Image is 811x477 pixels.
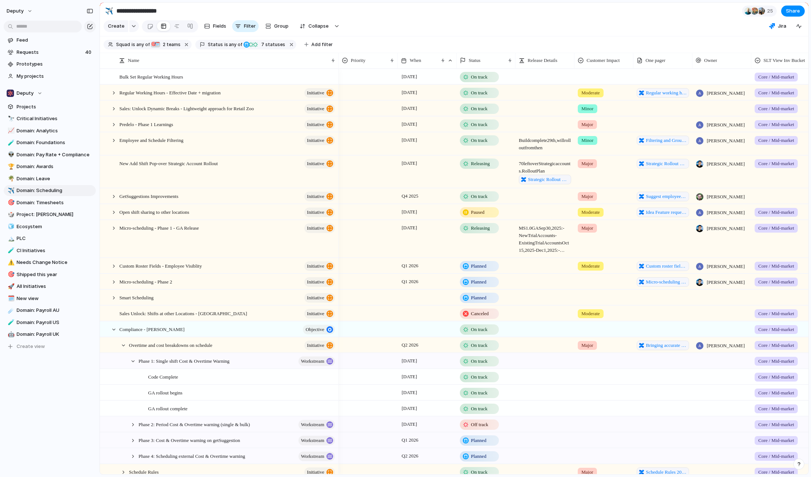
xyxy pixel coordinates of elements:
[301,419,324,430] span: workstream
[763,57,805,64] span: SLT View Inv Bucket
[707,209,745,216] span: [PERSON_NAME]
[307,88,324,98] span: initiative
[104,20,128,32] button: Create
[311,41,333,48] span: Add filter
[778,22,786,30] span: Jira
[17,139,93,146] span: Domain: Foundations
[8,294,13,303] div: 🗓️
[4,125,96,136] a: 📈Domain: Analytics
[581,224,593,232] span: Major
[307,340,324,351] span: initiative
[119,136,183,144] span: Employee and Schedule Filtering
[7,199,14,206] button: 🎯
[259,42,265,47] span: 7
[7,247,14,254] button: 🧪
[471,373,487,381] span: On track
[119,261,202,270] span: Custom Roster Fields - Employee Visiblity
[471,278,486,286] span: Planned
[400,356,419,365] span: [DATE]
[4,173,96,184] div: 🌴Domain: Leave
[304,293,335,303] button: initiative
[528,57,557,64] span: Release Details
[646,89,687,97] span: Regular working hours 2.0 pre-migration improvements
[17,235,93,242] span: PLC
[17,319,93,326] span: Domain: Payroll US
[4,281,96,292] a: 🚀All Initiatives
[400,277,420,286] span: Q1 2026
[301,451,324,462] span: workstream
[17,223,93,230] span: Ecosystem
[471,326,487,333] span: On track
[224,41,228,48] span: is
[4,221,96,232] div: 🧊Ecosystem
[7,187,14,194] button: ✈️
[4,161,96,172] a: 🏆Domain: Awards
[758,73,794,81] span: Core / Mid-market
[17,90,34,97] span: Deputy
[17,283,93,290] span: All Initiatives
[7,271,14,278] button: 🎯
[128,57,139,64] span: Name
[295,20,332,32] button: Collapse
[223,41,244,49] button: isany of
[4,317,96,328] a: 🧪Domain: Payroll US
[103,5,115,17] button: ✈️
[704,57,717,64] span: Owner
[304,277,335,287] button: initiative
[119,208,189,216] span: Open shift sharing to other locations
[119,325,185,333] span: Compliance - [PERSON_NAME]
[304,192,335,201] button: initiative
[7,175,14,182] button: 🌴
[637,341,689,350] a: Bringing accurate shift costings to the schedule which unlocks better overtime management
[581,262,600,270] span: Moderate
[646,137,687,144] span: Filtering and Grouping on the schedule
[108,22,125,30] span: Create
[232,20,259,32] button: Filter
[298,356,335,366] button: workstream
[4,305,96,316] a: ☄️Domain: Payroll AU
[4,233,96,244] div: 🏔️PLC
[17,343,45,350] span: Create view
[581,89,600,97] span: Moderate
[17,163,93,170] span: Domain: Awards
[471,342,487,349] span: On track
[305,324,324,335] span: objective
[758,209,794,216] span: Core / Mid-market
[228,41,242,48] span: any of
[469,57,480,64] span: Status
[637,261,689,271] a: Custom roster fields - Team member visiblity
[707,121,745,129] span: [PERSON_NAME]
[8,150,13,159] div: 👽
[161,41,181,48] span: teams
[646,342,687,349] span: Bringing accurate shift costings to the schedule which unlocks better overtime management
[707,193,745,201] span: [PERSON_NAME]
[707,160,745,168] span: [PERSON_NAME]
[161,42,167,47] span: 2
[130,41,151,49] button: isany of
[243,41,287,49] button: 7 statuses
[7,223,14,230] button: 🧊
[17,103,93,111] span: Projects
[119,120,173,128] span: Predelo - Phase 1 Learnings
[758,278,794,286] span: Core / Mid-market
[8,318,13,327] div: 🧪
[304,341,335,350] button: initiative
[471,105,487,112] span: On track
[119,293,154,302] span: Smart Scheduling
[4,197,96,208] a: 🎯Domain: Timesheets
[3,5,36,17] button: deputy
[400,120,419,129] span: [DATE]
[766,21,789,32] button: Jira
[4,185,96,196] a: ✈️Domain: Scheduling
[707,137,745,145] span: [PERSON_NAME]
[4,257,96,268] div: ⚠️Needs Change Notice
[119,104,254,112] span: Sales: Unlock Dynamic Breaks - Lightweight approach for Retail Zoo
[298,452,335,461] button: workstream
[758,262,794,270] span: Core / Mid-market
[148,388,182,397] span: GA rollout begins
[119,159,218,167] span: New Add Shift Pop-over Strategic Account Rollout
[304,467,335,477] button: initiative
[646,193,687,200] span: Suggest employees for a shift v2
